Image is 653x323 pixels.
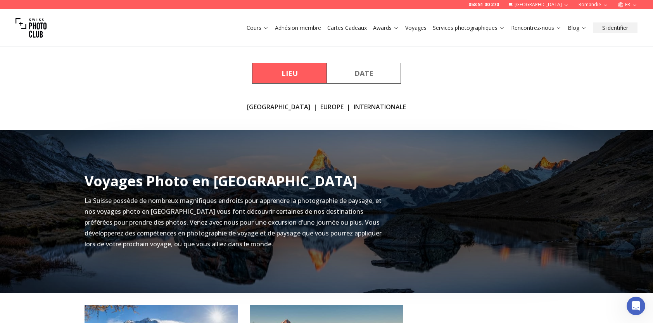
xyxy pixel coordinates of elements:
div: N’hésitez pas à nous dire si vous souhaitez que nous vous envoyions le lien vers les prochaines s... [12,176,121,206]
iframe: Intercom live chat [627,297,645,315]
a: Rencontrez-nous [511,24,561,32]
span: La Suisse possède de nombreux magnifiques endroits pour apprendre la photographie de paysage, et ... [85,196,382,248]
p: Actif au cours des 15 dernières minutes [38,9,119,21]
b: [DATE] [19,25,40,31]
button: Sélectionneur de fichier gif [24,254,31,260]
div: Osan • Il y a 2h [12,213,49,217]
div: Fermer [136,5,150,19]
button: Start recording [49,254,55,260]
a: Cours [247,24,269,32]
div: Bonjour [PERSON_NAME],​Merci pour votre message. Les forfaits débutants ne comportent pas de date... [6,100,127,211]
button: By Location [252,63,326,84]
button: Adhésion membre [272,22,324,33]
div: Merci pour votre réponse et selon votre proposition de m'envoyer le lien vers les prochaines sess... [34,230,143,253]
a: Services photographiques [433,24,505,32]
button: Télécharger la pièce jointe [37,254,43,260]
div: Course filter [252,63,401,84]
button: Cours [244,22,272,33]
h1: Osan [38,3,53,9]
a: Adhésion membre [275,24,321,32]
a: Internationale [354,102,406,112]
div: Bonjour [PERSON_NAME], ​ [12,104,121,119]
img: Profile image for Osan [22,6,35,18]
div: Osan dit… [6,100,149,225]
a: Cartes Cadeaux [327,24,367,32]
button: Awards [370,22,402,33]
textarea: Envoyer un message... [7,237,149,251]
img: Swiss photo club [16,12,47,43]
button: Cartes Cadeaux [324,22,370,33]
button: Accueil [121,5,136,19]
button: Services photographiques [430,22,508,33]
div: Osan dit… [6,82,149,100]
b: Osan [48,84,62,89]
div: je suis intéressé par les cours débutants, mais je ne trouve pas les dates des cours des forfaits... [34,48,143,71]
a: Voyages [405,24,427,32]
div: user dit… [6,43,149,82]
div: joined the conversation [48,83,117,90]
div: Merci pour votre réponse et selon votre proposition de m'envoyer le lien vers les prochaines sess... [28,225,149,257]
div: | | [247,102,406,112]
button: By Date [326,63,401,84]
button: Voyages [402,22,430,33]
button: Envoyer un message… [133,251,145,263]
div: je suis intéressé par les cours débutants, mais je ne trouve pas les dates des cours des forfaits... [28,43,149,76]
button: S'identifier [593,22,637,33]
a: [GEOGRAPHIC_DATA] [247,102,310,112]
a: Blog [568,24,587,32]
button: go back [5,5,20,19]
div: L'équipe sera de retour : 🕒 [12,17,121,33]
button: Sélectionneur d’emoji [12,254,18,260]
a: Awards [373,24,399,32]
button: Rencontrez-nous [508,22,565,33]
a: 058 51 00 270 [468,2,499,8]
img: Profile image for Osan [38,83,46,91]
div: Merci pour votre message. Les forfaits débutants ne comportent pas de dates précises, car lorsque... [12,119,121,172]
div: user dit… [6,225,149,258]
a: Europe [320,102,344,112]
h2: Voyages Photo en [GEOGRAPHIC_DATA] [85,174,358,189]
button: Blog [565,22,590,33]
